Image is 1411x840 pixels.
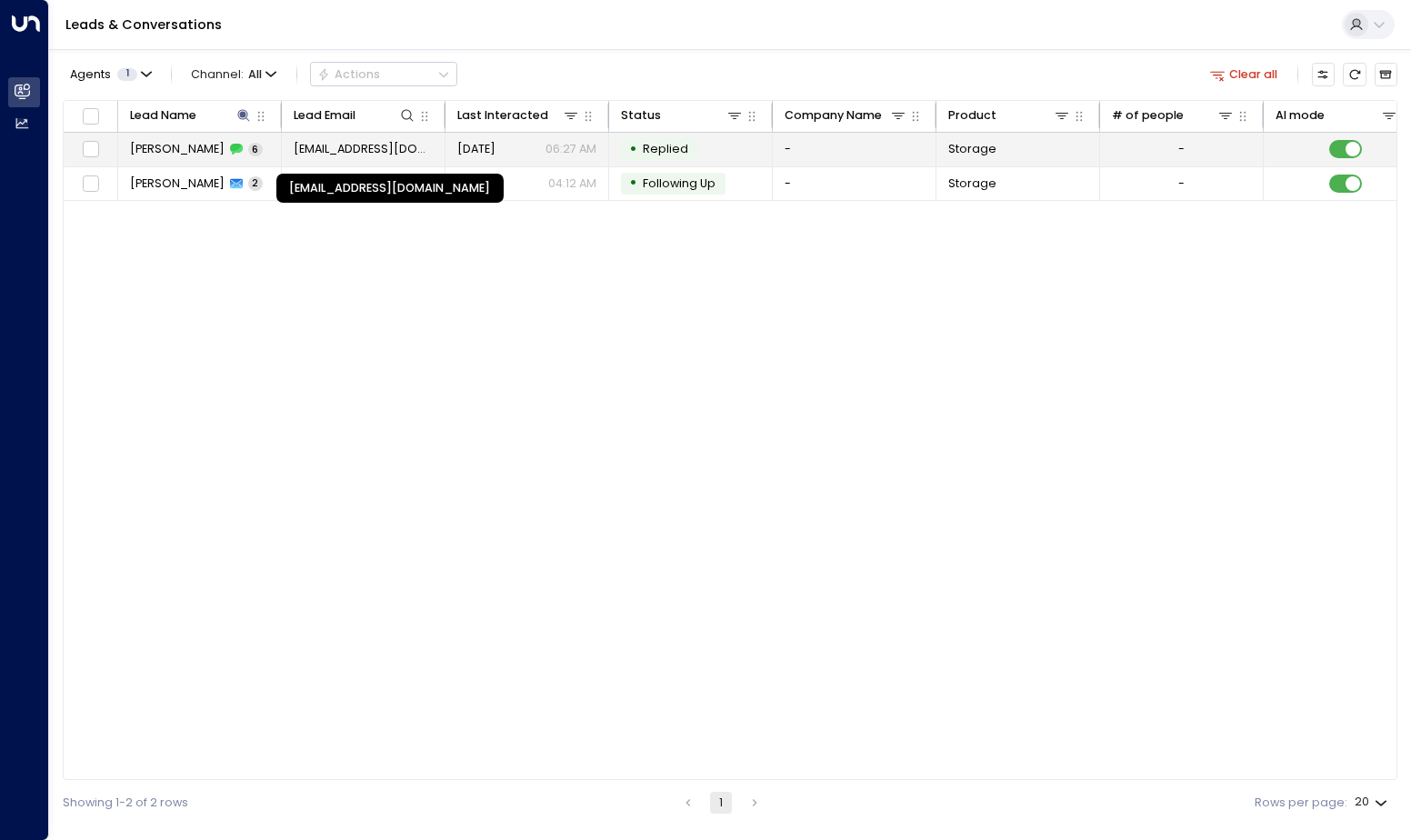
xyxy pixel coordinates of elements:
[710,792,732,814] button: page 1
[63,63,157,85] button: Agents1
[545,141,596,157] p: 06:27 AM
[310,62,457,86] button: Actions
[185,63,283,85] button: Channel:All
[1355,790,1391,815] div: 20
[676,792,767,814] nav: pagination navigation
[629,135,637,164] div: •
[785,105,908,125] div: Company Name
[80,174,101,195] span: Toggle select row
[457,105,581,125] div: Last Interacted
[1375,63,1397,85] button: Archived Leads
[1312,63,1335,85] button: Customize
[621,105,745,125] div: Status
[948,105,1072,125] div: Product
[773,133,936,166] td: -
[117,68,137,81] span: 1
[1276,105,1399,125] div: AI mode
[948,141,996,157] span: Storage
[276,174,504,203] div: [EMAIL_ADDRESS][DOMAIN_NAME]
[948,105,996,125] div: Product
[248,68,262,81] span: All
[317,67,380,82] div: Actions
[1276,105,1325,125] div: AI mode
[63,795,188,812] div: Showing 1-2 of 2 rows
[65,15,222,34] a: Leads & Conversations
[785,105,882,125] div: Company Name
[948,175,996,192] span: Storage
[70,69,111,81] span: Agents
[248,143,263,156] span: 6
[310,62,457,86] div: Button group with a nested menu
[248,176,263,190] span: 2
[643,141,688,156] span: Replied
[621,105,661,125] div: Status
[457,105,548,125] div: Last Interacted
[1112,105,1184,125] div: # of people
[773,167,936,201] td: -
[1178,175,1185,192] div: -
[294,141,434,157] span: richardrich1973@me.com
[1343,63,1366,85] span: Refresh
[80,139,101,160] span: Toggle select row
[548,175,596,192] p: 04:12 AM
[80,105,101,126] span: Toggle select all
[1178,141,1185,157] div: -
[629,169,637,197] div: •
[185,63,283,85] span: Channel:
[130,141,225,157] span: Richard Welch
[1204,63,1285,85] button: Clear all
[643,175,716,191] span: Following Up
[294,105,355,125] div: Lead Email
[130,105,254,125] div: Lead Name
[1255,795,1347,812] label: Rows per page:
[457,141,495,157] span: Aug 11, 2025
[130,105,196,125] div: Lead Name
[294,105,417,125] div: Lead Email
[130,175,225,192] span: Richard Welch
[1112,105,1236,125] div: # of people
